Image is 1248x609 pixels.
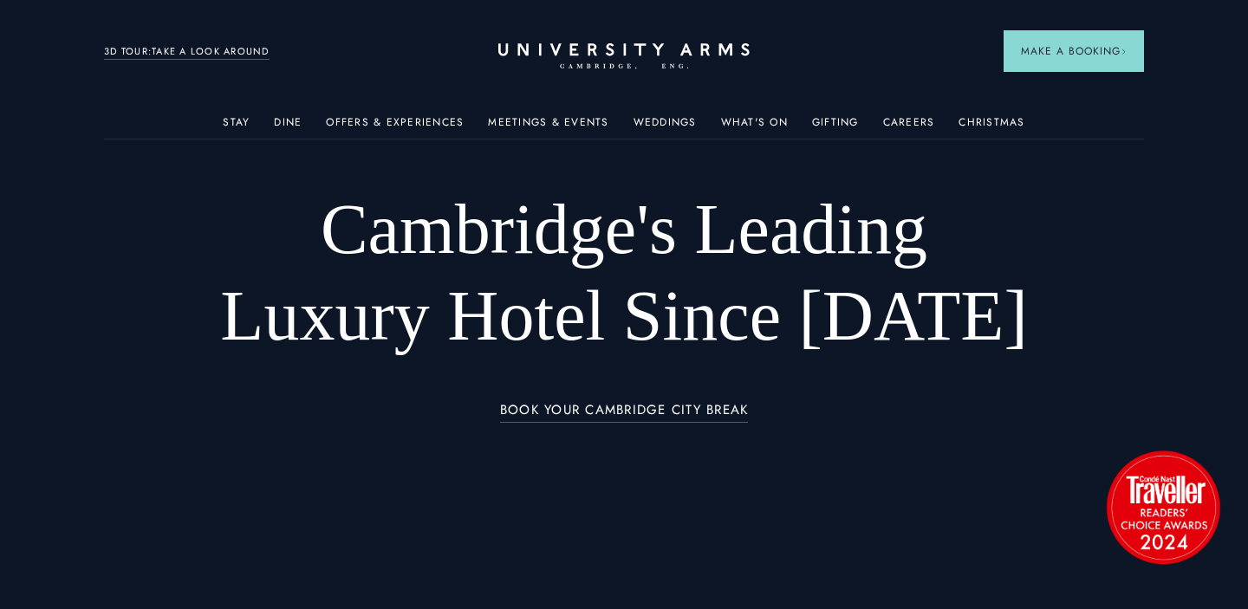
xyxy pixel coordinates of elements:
button: Make a BookingArrow icon [1004,30,1144,72]
a: Meetings & Events [488,116,608,139]
span: Make a Booking [1021,43,1127,59]
img: image-2524eff8f0c5d55edbf694693304c4387916dea5-1501x1501-png [1098,442,1228,572]
a: Home [498,43,750,70]
a: Christmas [959,116,1024,139]
h1: Cambridge's Leading Luxury Hotel Since [DATE] [208,186,1040,360]
a: What's On [721,116,788,139]
a: 3D TOUR:TAKE A LOOK AROUND [104,44,270,60]
a: Weddings [634,116,697,139]
a: Stay [223,116,250,139]
a: Dine [274,116,302,139]
a: Gifting [812,116,859,139]
img: Arrow icon [1121,49,1127,55]
a: Careers [883,116,935,139]
a: BOOK YOUR CAMBRIDGE CITY BREAK [500,403,749,423]
a: Offers & Experiences [326,116,464,139]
